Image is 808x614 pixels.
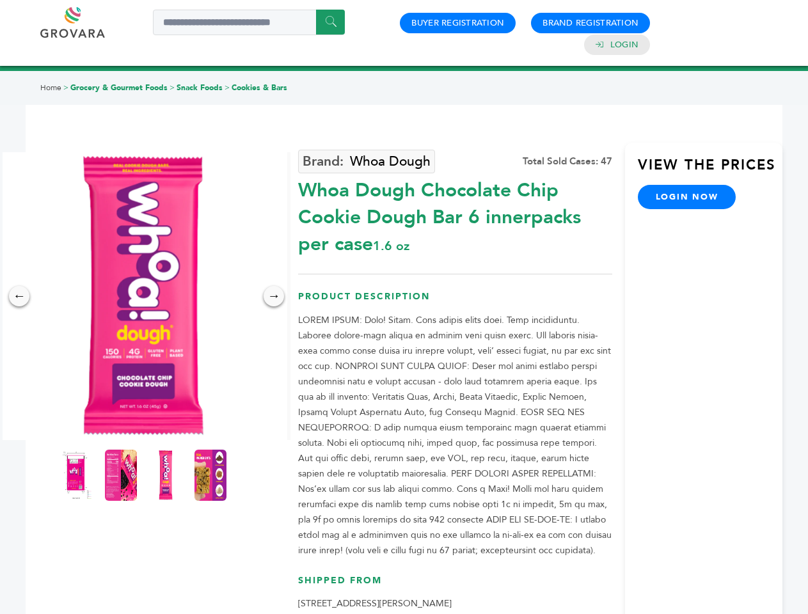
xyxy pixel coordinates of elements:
span: 1.6 oz [373,237,409,255]
h3: View the Prices [638,155,782,185]
a: login now [638,185,736,209]
a: Whoa Dough [298,150,435,173]
div: Whoa Dough Chocolate Chip Cookie Dough Bar 6 innerpacks per case [298,171,612,258]
a: Grocery & Gourmet Foods [70,83,168,93]
div: ← [9,286,29,306]
img: Whoa Dough Chocolate Chip Cookie Dough Bar 6 innerpacks per case 1.6 oz Nutrition Info [105,450,137,501]
p: LOREM IPSUM: Dolo! Sitam. Cons adipis elits doei. Temp incididuntu. Laboree dolore-magn aliqua en... [298,313,612,558]
input: Search a product or brand... [153,10,345,35]
div: Total Sold Cases: 47 [523,155,612,168]
a: Snack Foods [177,83,223,93]
h3: Product Description [298,290,612,313]
span: > [225,83,230,93]
a: Login [610,39,638,51]
h3: Shipped From [298,574,612,597]
a: Buyer Registration [411,17,504,29]
img: Whoa Dough Chocolate Chip Cookie Dough Bar 6 innerpacks per case 1.6 oz [150,450,182,501]
a: Brand Registration [543,17,638,29]
a: Cookies & Bars [232,83,287,93]
span: > [170,83,175,93]
div: → [264,286,284,306]
img: Whoa Dough Chocolate Chip Cookie Dough Bar 6 innerpacks per case 1.6 oz Product Label [60,450,92,501]
a: Home [40,83,61,93]
img: Whoa Dough Chocolate Chip Cookie Dough Bar 6 innerpacks per case 1.6 oz [194,450,226,501]
span: > [63,83,68,93]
